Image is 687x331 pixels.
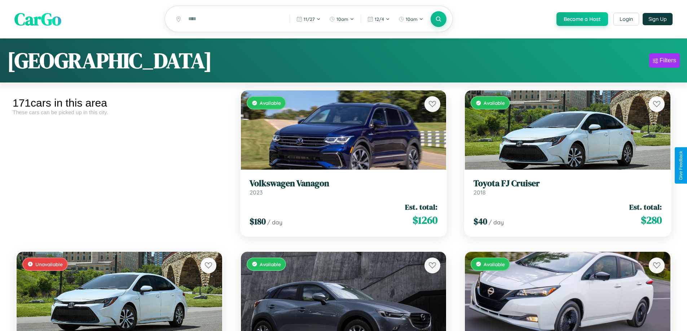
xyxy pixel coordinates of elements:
[649,53,680,68] button: Filters
[267,219,282,226] span: / day
[250,215,266,227] span: $ 180
[405,202,437,212] span: Est. total:
[13,109,226,115] div: These cars can be picked up in this city.
[474,178,662,189] h3: Toyota FJ Cruiser
[643,13,673,25] button: Sign Up
[489,219,504,226] span: / day
[474,215,487,227] span: $ 40
[375,16,384,22] span: 12 / 4
[629,202,662,212] span: Est. total:
[7,46,212,75] h1: [GEOGRAPHIC_DATA]
[641,213,662,227] span: $ 280
[35,261,63,267] span: Unavailable
[660,57,676,64] div: Filters
[613,13,639,26] button: Login
[250,178,438,189] h3: Volkswagen Vanagon
[260,261,281,267] span: Available
[484,261,505,267] span: Available
[304,16,315,22] span: 11 / 27
[14,7,61,31] span: CarGo
[326,13,358,25] button: 10am
[293,13,324,25] button: 11/27
[250,178,438,196] a: Volkswagen Vanagon2023
[13,97,226,109] div: 171 cars in this area
[336,16,348,22] span: 10am
[474,178,662,196] a: Toyota FJ Cruiser2018
[260,100,281,106] span: Available
[484,100,505,106] span: Available
[250,189,263,196] span: 2023
[364,13,393,25] button: 12/4
[406,16,418,22] span: 10am
[556,12,608,26] button: Become a Host
[474,189,486,196] span: 2018
[413,213,437,227] span: $ 1260
[395,13,427,25] button: 10am
[678,151,683,180] div: Give Feedback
